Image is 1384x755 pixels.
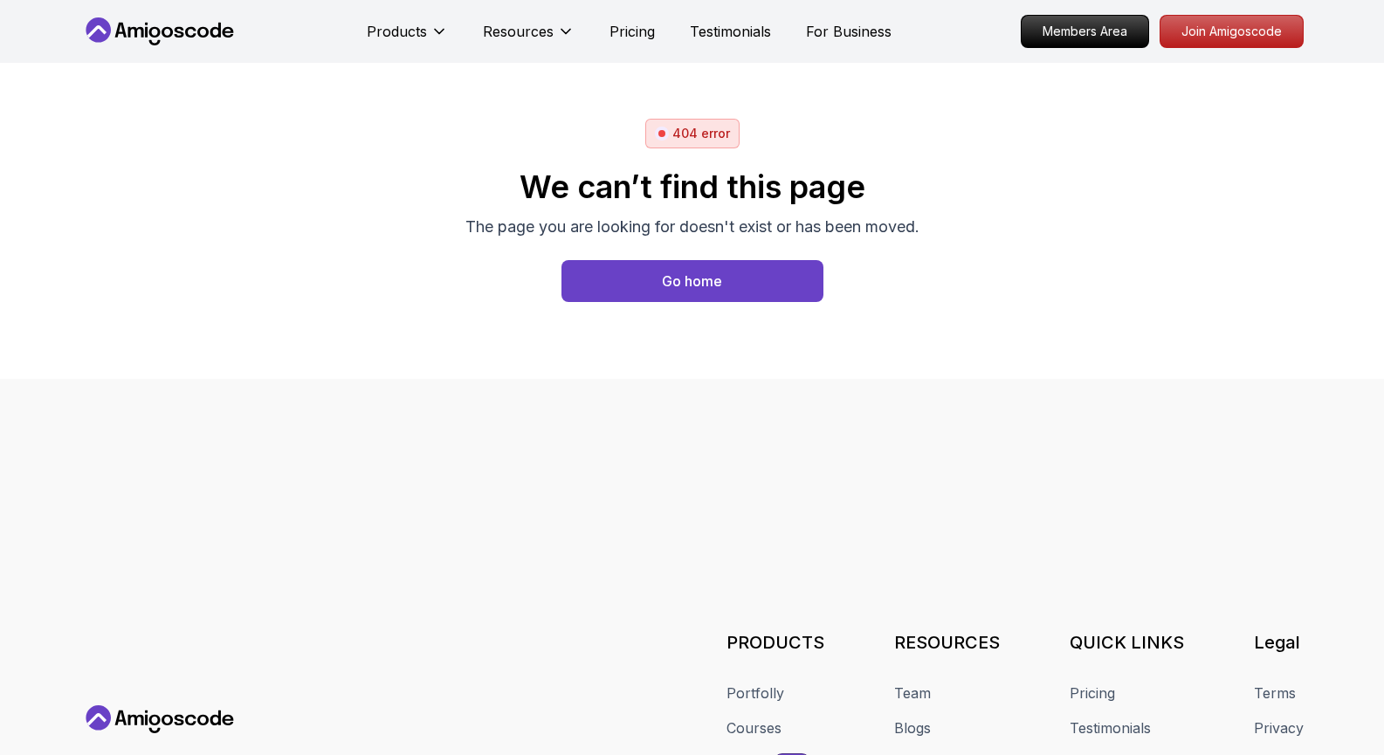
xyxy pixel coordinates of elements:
button: Products [367,21,448,56]
p: Resources [483,21,554,42]
a: Courses [726,717,782,738]
p: The page you are looking for doesn't exist or has been moved. [465,215,919,239]
h3: PRODUCTS [726,630,824,655]
a: Testimonials [690,21,771,42]
a: Testimonials [1070,717,1151,738]
a: Blogs [894,717,931,738]
h2: We can’t find this page [465,169,919,204]
p: 404 error [672,125,730,142]
h3: RESOURCES [894,630,1000,655]
a: Privacy [1254,717,1304,738]
a: For Business [806,21,892,42]
p: Members Area [1022,16,1148,47]
a: Members Area [1021,15,1149,48]
button: Resources [483,21,575,56]
a: Portfolly [726,683,784,704]
a: Pricing [609,21,655,42]
a: Home page [561,260,823,302]
a: Team [894,683,931,704]
button: Go home [561,260,823,302]
a: Terms [1254,683,1296,704]
p: Products [367,21,427,42]
h3: QUICK LINKS [1070,630,1184,655]
a: Pricing [1070,683,1115,704]
div: Go home [662,271,722,292]
a: Join Amigoscode [1160,15,1304,48]
p: Join Amigoscode [1160,16,1303,47]
h3: Legal [1254,630,1304,655]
